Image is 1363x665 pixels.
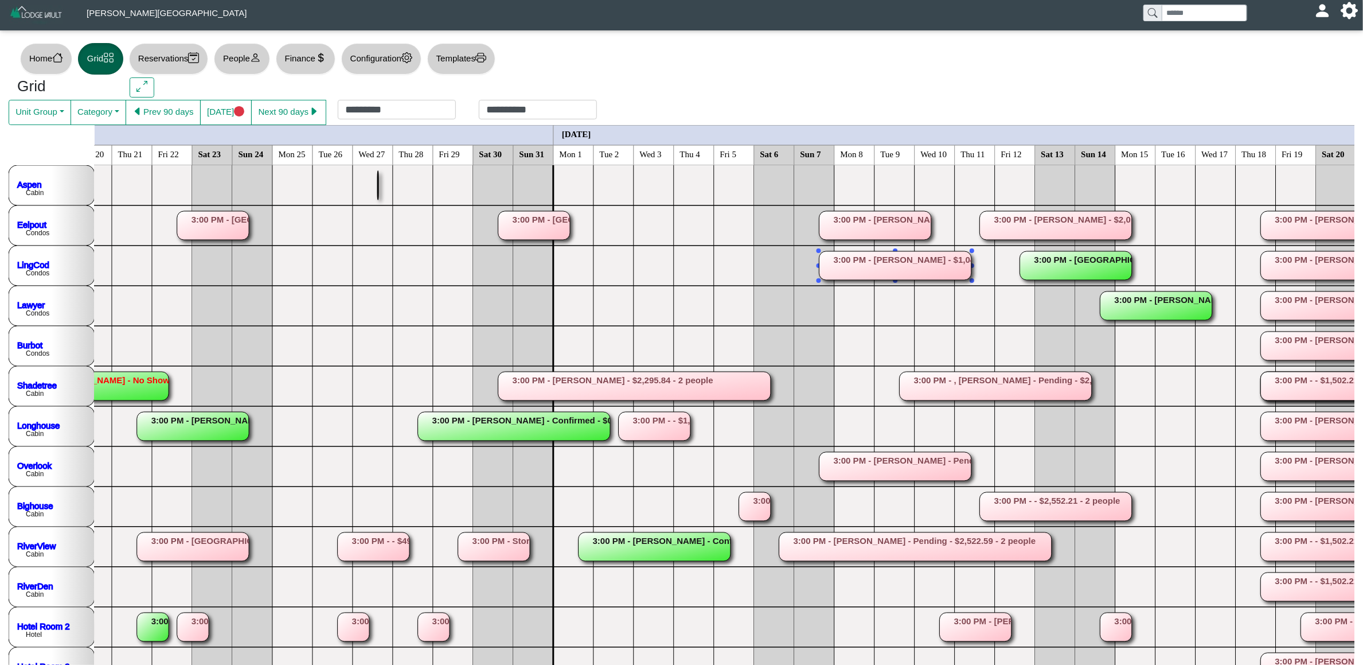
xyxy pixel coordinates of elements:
svg: caret left fill [132,106,143,117]
text: Wed 10 [921,149,947,158]
text: Cabin [26,590,44,598]
svg: currency dollar [315,52,326,63]
input: Check in [338,100,456,119]
svg: person fill [1318,6,1327,15]
button: Reservationscalendar2 check [129,43,208,75]
text: Fri 19 [1282,149,1303,158]
text: Fri 5 [720,149,737,158]
button: caret left fillPrev 90 days [126,100,201,125]
text: Cabin [26,470,44,478]
text: Thu 21 [118,149,143,158]
text: Tue 9 [881,149,900,158]
text: Cabin [26,550,44,558]
text: Sun 31 [520,149,545,158]
text: Condos [26,349,49,357]
text: Cabin [26,390,44,398]
text: Fri 29 [439,149,460,158]
text: Condos [26,309,49,317]
text: Mon 15 [1122,149,1149,158]
svg: printer [475,52,486,63]
text: Wed 27 [359,149,385,158]
a: RiverDen [17,581,53,590]
text: Mon 1 [560,149,583,158]
svg: search [1148,8,1157,17]
text: Tue 16 [1162,149,1186,158]
text: Condos [26,229,49,237]
svg: calendar2 check [188,52,199,63]
text: Thu 4 [680,149,701,158]
button: Configurationgear [341,43,421,75]
a: Eelpout [17,219,47,229]
a: Bighouse [17,500,53,510]
text: Sat 20 [1322,149,1345,158]
text: Thu 28 [399,149,424,158]
button: Templatesprinter [427,43,495,75]
text: Wed 3 [640,149,662,158]
a: Longhouse [17,420,60,430]
button: Gridgrid [78,43,123,75]
button: [DATE]circle fill [200,100,252,125]
text: Cabin [26,430,44,438]
text: Mon 8 [841,149,864,158]
button: Financecurrency dollar [276,43,335,75]
svg: circle fill [234,106,245,117]
text: Sat 13 [1041,149,1064,158]
text: Cabin [26,189,44,197]
h3: Grid [17,77,112,96]
text: Hotel [26,631,42,639]
svg: house [52,52,63,63]
text: Sat 23 [198,149,221,158]
img: Z [9,5,64,25]
text: [DATE] [562,129,591,138]
a: Burbot [17,340,43,349]
svg: gear [401,52,412,63]
svg: person [250,52,261,63]
text: Thu 18 [1242,149,1267,158]
input: Check out [479,100,597,119]
a: Shadetree [17,380,57,390]
a: Aspen [17,179,42,189]
text: Condos [26,269,49,277]
a: Hotel Room 2 [17,621,70,631]
button: Category [71,100,126,125]
text: Cabin [26,510,44,518]
a: Lawyer [17,300,45,309]
svg: grid [103,52,114,63]
text: Sat 30 [479,149,502,158]
text: Fri 12 [1001,149,1022,158]
text: Tue 26 [319,149,343,158]
svg: caret right fill [308,106,319,117]
button: Homehouse [20,43,72,75]
text: Mon 25 [279,149,306,158]
text: Sat 6 [760,149,779,158]
text: Wed 17 [1202,149,1228,158]
text: Sun 7 [800,149,822,158]
text: Sun 24 [239,149,264,158]
button: Unit Group [9,100,71,125]
a: RiverView [17,540,56,550]
button: arrows angle expand [130,77,154,98]
a: Overlook [17,460,52,470]
svg: arrows angle expand [136,81,147,92]
text: Fri 22 [158,149,179,158]
text: Sun 14 [1081,149,1107,158]
text: Thu 11 [961,149,985,158]
a: LingCod [17,259,49,269]
text: Tue 2 [600,149,619,158]
button: Next 90 dayscaret right fill [251,100,326,125]
svg: gear fill [1345,6,1354,15]
button: Peopleperson [214,43,270,75]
